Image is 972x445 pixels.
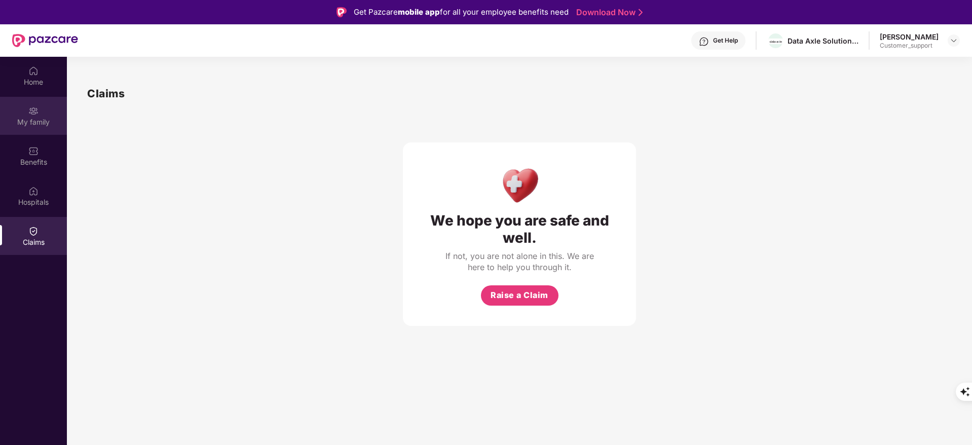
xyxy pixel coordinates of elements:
a: Download Now [576,7,640,18]
span: Raise a Claim [491,289,548,302]
img: Health Care [498,163,542,207]
div: Data Axle Solutions Private Limited [788,36,858,46]
div: [PERSON_NAME] [880,32,939,42]
img: svg+xml;base64,PHN2ZyBpZD0iQ2xhaW0iIHhtbG5zPSJodHRwOi8vd3d3LnczLm9yZy8yMDAwL3N2ZyIgd2lkdGg9IjIwIi... [28,226,39,236]
div: If not, you are not alone in this. We are here to help you through it. [443,250,595,273]
img: svg+xml;base64,PHN2ZyBpZD0iSGVscC0zMngzMiIgeG1sbnM9Imh0dHA6Ly93d3cudzMub3JnLzIwMDAvc3ZnIiB3aWR0aD... [699,36,709,47]
img: svg+xml;base64,PHN2ZyB3aWR0aD0iMjAiIGhlaWdodD0iMjAiIHZpZXdCb3g9IjAgMCAyMCAyMCIgZmlsbD0ibm9uZSIgeG... [28,106,39,116]
img: WhatsApp%20Image%202022-10-27%20at%2012.58.27.jpeg [768,39,783,44]
img: svg+xml;base64,PHN2ZyBpZD0iRHJvcGRvd24tMzJ4MzIiIHhtbG5zPSJodHRwOi8vd3d3LnczLm9yZy8yMDAwL3N2ZyIgd2... [950,36,958,45]
div: Get Help [713,36,738,45]
div: Customer_support [880,42,939,50]
img: svg+xml;base64,PHN2ZyBpZD0iSG9tZSIgeG1sbnM9Imh0dHA6Ly93d3cudzMub3JnLzIwMDAvc3ZnIiB3aWR0aD0iMjAiIG... [28,66,39,76]
img: svg+xml;base64,PHN2ZyBpZD0iQmVuZWZpdHMiIHhtbG5zPSJodHRwOi8vd3d3LnczLm9yZy8yMDAwL3N2ZyIgd2lkdGg9Ij... [28,146,39,156]
strong: mobile app [398,7,440,17]
img: Logo [337,7,347,17]
button: Raise a Claim [481,285,558,306]
div: We hope you are safe and well. [423,212,616,246]
div: Get Pazcare for all your employee benefits need [354,6,569,18]
img: svg+xml;base64,PHN2ZyBpZD0iSG9zcGl0YWxzIiB4bWxucz0iaHR0cDovL3d3dy53My5vcmcvMjAwMC9zdmciIHdpZHRoPS... [28,186,39,196]
img: Stroke [639,7,643,18]
img: New Pazcare Logo [12,34,78,47]
h1: Claims [87,85,125,102]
